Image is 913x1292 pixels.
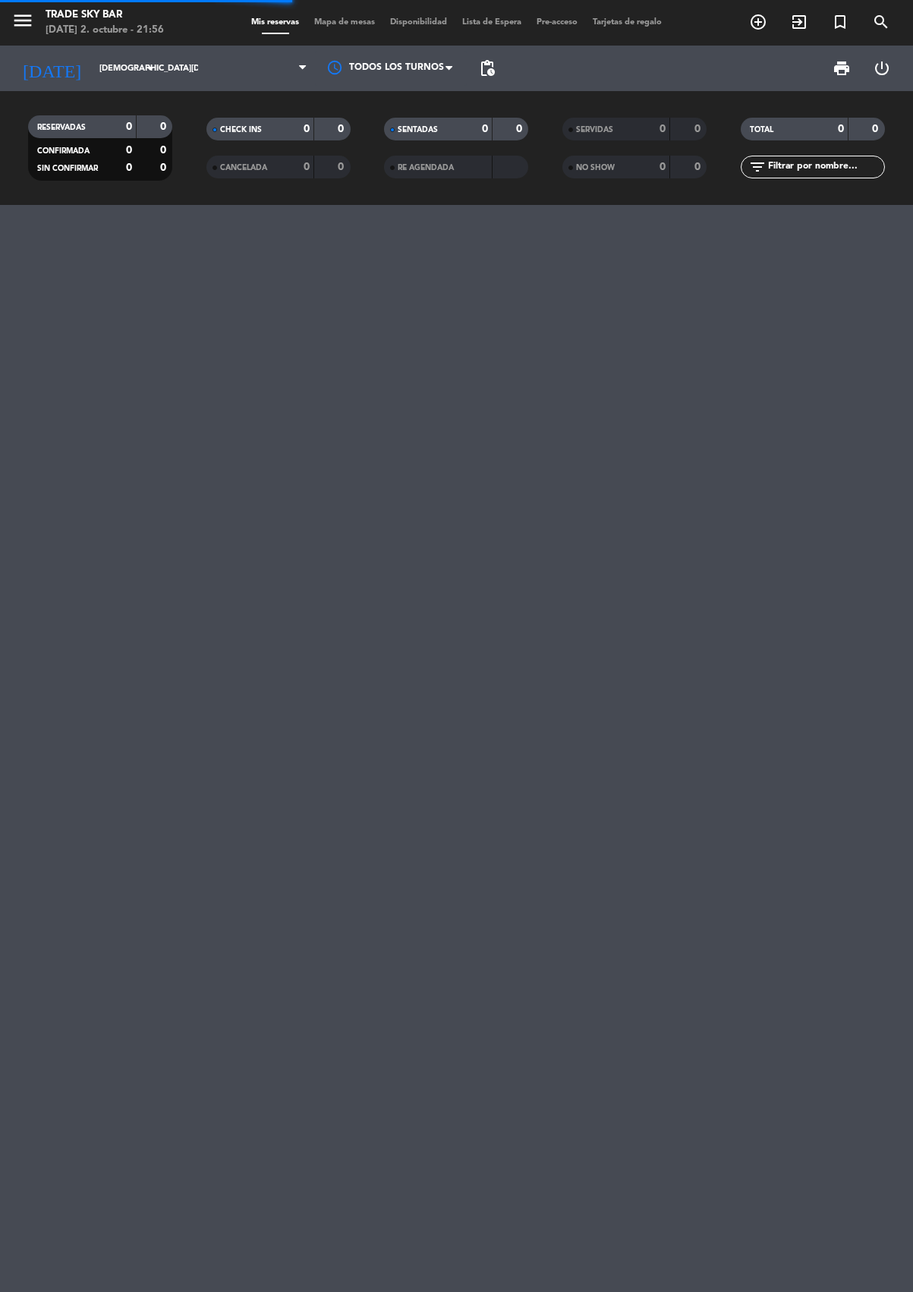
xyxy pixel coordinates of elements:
[790,13,808,31] i: exit_to_app
[126,145,132,156] strong: 0
[694,162,704,172] strong: 0
[767,159,884,175] input: Filtrar por nombre...
[872,13,890,31] i: search
[37,124,86,131] span: RESERVADAS
[46,23,164,38] div: [DATE] 2. octubre - 21:56
[244,18,307,27] span: Mis reservas
[307,18,383,27] span: Mapa de mesas
[660,124,666,134] strong: 0
[338,124,347,134] strong: 0
[873,59,891,77] i: power_settings_new
[304,162,310,172] strong: 0
[482,124,488,134] strong: 0
[126,121,132,132] strong: 0
[748,158,767,176] i: filter_list
[455,18,529,27] span: Lista de Espera
[141,59,159,77] i: arrow_drop_down
[861,46,902,91] div: LOG OUT
[11,9,34,32] i: menu
[46,8,164,23] div: Trade Sky Bar
[576,126,613,134] span: SERVIDAS
[694,124,704,134] strong: 0
[11,9,34,37] button: menu
[304,124,310,134] strong: 0
[872,124,881,134] strong: 0
[11,52,92,85] i: [DATE]
[398,126,438,134] span: SENTADAS
[529,18,585,27] span: Pre-acceso
[576,164,615,172] span: NO SHOW
[338,162,347,172] strong: 0
[383,18,455,27] span: Disponibilidad
[838,124,844,134] strong: 0
[160,162,169,173] strong: 0
[220,126,262,134] span: CHECK INS
[833,59,851,77] span: print
[37,147,90,155] span: CONFIRMADA
[37,165,98,172] span: SIN CONFIRMAR
[516,124,525,134] strong: 0
[220,164,267,172] span: CANCELADA
[398,164,454,172] span: RE AGENDADA
[660,162,666,172] strong: 0
[160,121,169,132] strong: 0
[750,126,773,134] span: TOTAL
[160,145,169,156] strong: 0
[478,59,496,77] span: pending_actions
[831,13,849,31] i: turned_in_not
[749,13,767,31] i: add_circle_outline
[585,18,669,27] span: Tarjetas de regalo
[126,162,132,173] strong: 0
